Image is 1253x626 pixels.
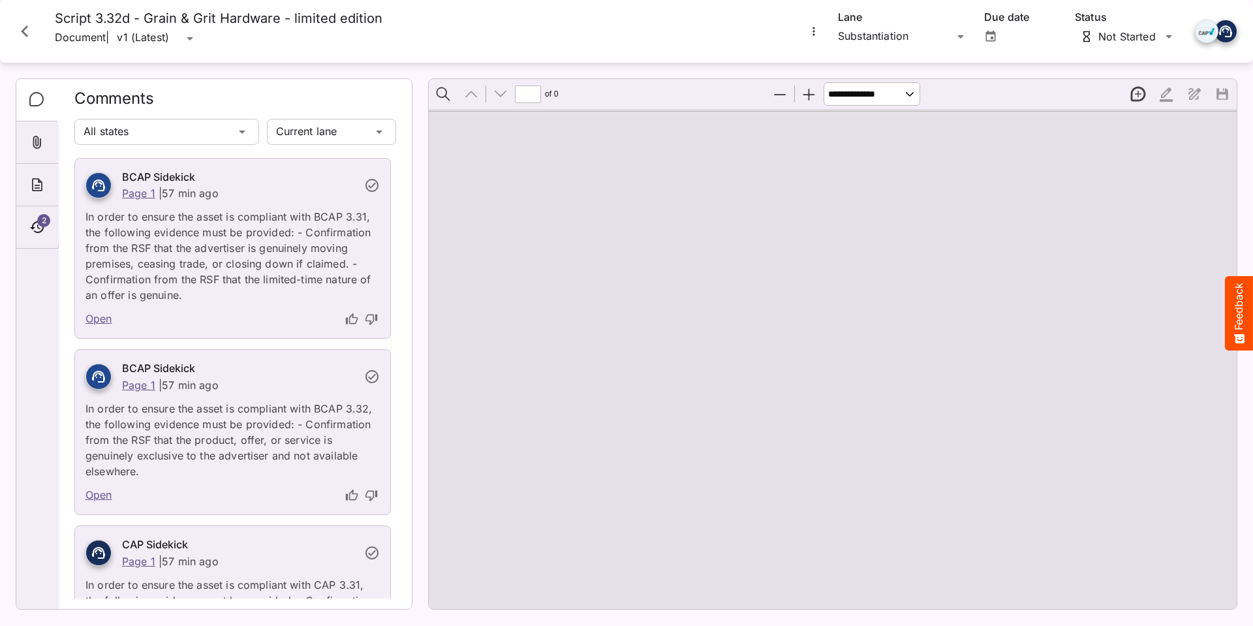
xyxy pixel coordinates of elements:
[16,121,58,164] div: Attachments
[85,393,380,479] p: In order to ensure the asset is compliant with BCAP 3.32, the following evidence must be provided...
[85,201,380,303] p: In order to ensure the asset is compliant with BCAP 3.31, the following evidence must be provided...
[106,30,109,45] span: |
[805,23,822,40] button: More options for Script 3.32d - Grain & Grit Hardware - limited edition
[55,10,382,27] h4: Script 3.32d - Grain & Grit Hardware - limited edition
[363,487,380,504] button: thumb-down
[267,119,371,145] div: Current lane
[5,12,44,51] button: Close card
[543,80,561,108] span: of ⁨0⁩
[85,311,112,328] a: Open
[162,379,219,392] p: 57 min ago
[838,26,953,47] div: Substantiation
[343,487,360,504] button: thumb-up
[343,311,360,328] button: thumb-up
[74,119,234,145] div: All states
[1080,30,1157,43] div: Not Started
[766,80,794,108] button: Zoom Out
[16,164,58,206] div: About
[37,214,50,227] span: 2
[85,487,112,504] a: Open
[159,187,162,200] p: |
[16,206,58,249] div: Timeline
[982,28,999,45] button: Open
[429,80,457,108] button: Find in Document
[1225,276,1253,351] button: Feedback
[162,555,219,568] p: 57 min ago
[1124,80,1152,108] button: New thread
[796,80,823,108] button: Zoom In
[363,311,380,328] button: thumb-down
[122,379,155,392] a: Page 1
[122,187,155,200] a: Page 1
[159,379,162,392] p: |
[122,169,356,186] h6: BCAP Sidekick
[159,555,162,568] p: |
[117,29,182,48] div: v1 (Latest)
[55,27,106,50] p: Document
[16,79,59,121] div: Comments
[74,89,396,116] h2: Comments
[162,187,219,200] p: 57 min ago
[122,537,356,554] h6: CAP Sidekick
[122,555,155,568] a: Page 1
[122,360,356,377] h6: BCAP Sidekick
